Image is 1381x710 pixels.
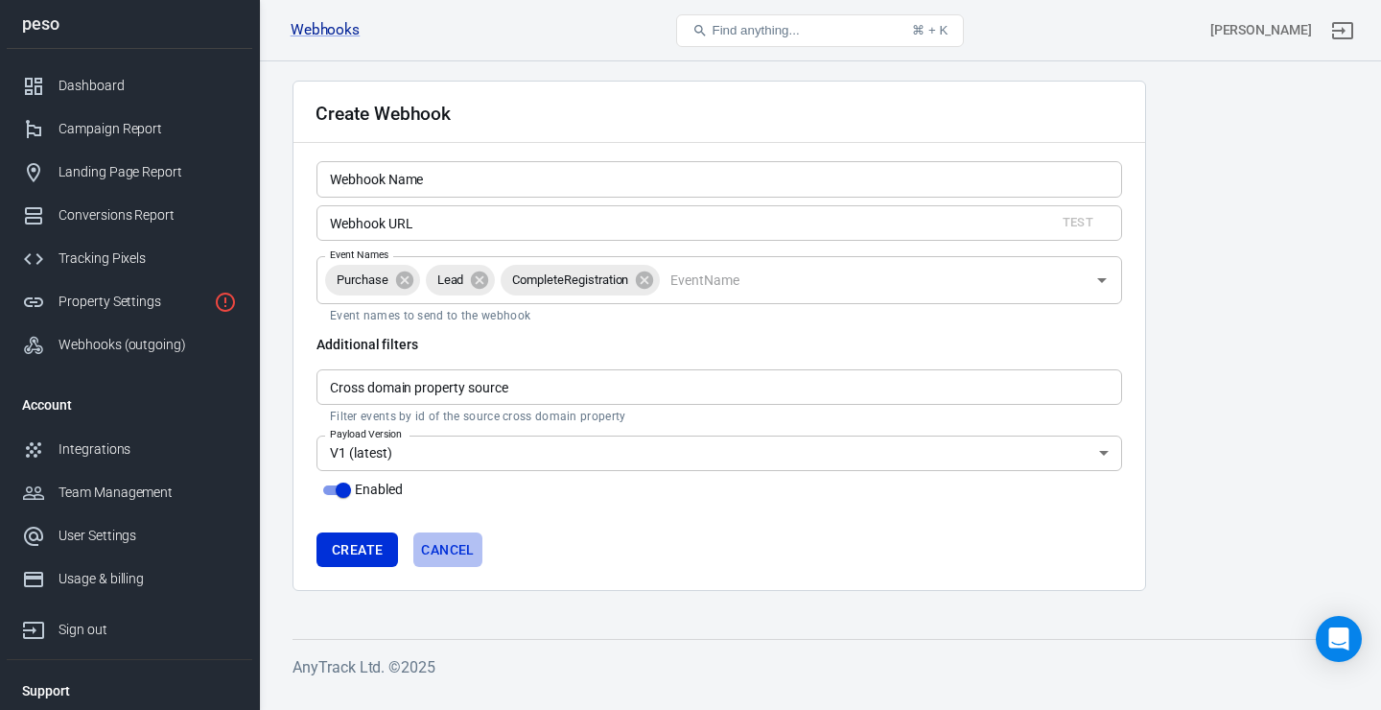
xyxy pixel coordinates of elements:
span: Find anything... [712,23,799,37]
div: Webhooks (outgoing) [59,335,237,355]
div: V1 (latest) [316,436,1122,471]
button: Find anything...⌘ + K [676,14,964,47]
input: EventName [663,268,1085,292]
div: Campaign Report [59,119,237,139]
div: Lead [426,265,496,296]
a: Team Management [7,471,252,514]
div: CompleteRegistration [501,265,660,296]
input: My Webhook [316,161,1122,197]
div: User Settings [59,526,237,546]
input: Gy8ET2yOSdg2 [316,369,1122,405]
span: Enabled [355,480,403,500]
button: Open [1088,267,1115,294]
a: Cancel [413,532,481,568]
a: Campaign Report [7,107,252,151]
a: Sign out [1320,8,1366,54]
svg: Property is not installed yet [214,291,237,314]
a: Landing Page Report [7,151,252,194]
div: Account id: tKQwVset [1210,20,1312,40]
button: Create [316,532,398,568]
div: ⌘ + K [912,23,948,37]
p: Event names to send to the webhook [330,308,1109,323]
h2: Create Webhook [316,104,451,124]
a: Webhooks [291,20,361,40]
h6: AnyTrack Ltd. © 2025 [293,655,1347,679]
div: Property Settings [59,292,206,312]
a: Dashboard [7,64,252,107]
div: Landing Page Report [59,162,237,182]
a: Conversions Report [7,194,252,237]
input: https://example.com/foo?bar=1 [316,205,1040,241]
label: Event Names [330,248,388,262]
div: Tracking Pixels [59,248,237,269]
div: peso [7,15,252,33]
div: Usage & billing [59,569,237,589]
a: Webhooks (outgoing) [7,323,252,367]
div: Sign out [59,620,237,640]
a: Tracking Pixels [7,237,252,280]
a: Sign out [7,601,252,651]
div: Team Management [59,483,237,503]
div: Purchase [325,265,420,296]
span: Purchase [325,271,400,290]
a: Usage & billing [7,557,252,601]
div: Integrations [59,439,237,460]
div: Dashboard [59,76,237,96]
label: Payload Version [330,427,402,441]
div: Send test data to the given endpoint [1047,209,1109,236]
a: Integrations [7,428,252,471]
h6: Additional filters [316,335,1122,354]
span: CompleteRegistration [501,271,640,290]
span: Lead [426,271,476,290]
a: Property Settings [7,280,252,323]
a: User Settings [7,514,252,557]
div: Conversions Report [59,205,237,225]
p: Filter events by id of the source cross domain property [330,409,1109,424]
div: Open Intercom Messenger [1316,616,1362,662]
li: Account [7,382,252,428]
